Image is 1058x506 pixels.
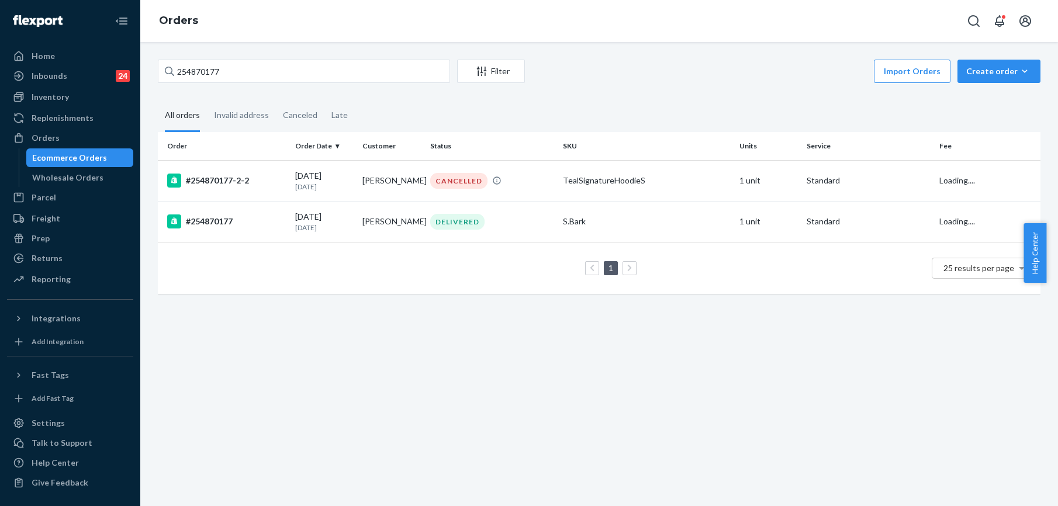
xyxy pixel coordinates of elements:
[32,70,67,82] div: Inbounds
[7,249,133,268] a: Returns
[32,213,60,224] div: Freight
[32,457,79,469] div: Help Center
[32,273,71,285] div: Reporting
[32,192,56,203] div: Parcel
[32,477,88,488] div: Give Feedback
[7,270,133,289] a: Reporting
[957,60,1040,83] button: Create order
[1024,223,1046,283] button: Help Center
[7,188,133,207] a: Parcel
[457,60,525,83] button: Filter
[13,15,63,27] img: Flexport logo
[7,414,133,432] a: Settings
[874,60,950,83] button: Import Orders
[430,214,485,230] div: DELIVERED
[735,160,803,201] td: 1 unit
[165,100,200,132] div: All orders
[563,175,730,186] div: TealSignatureHoodieS
[32,233,50,244] div: Prep
[32,393,74,403] div: Add Fast Tag
[807,175,930,186] p: Standard
[558,132,735,160] th: SKU
[362,141,421,151] div: Customer
[158,132,291,160] th: Order
[7,389,133,408] a: Add Fast Tag
[935,160,1040,201] td: Loading....
[295,211,354,233] div: [DATE]
[7,47,133,65] a: Home
[966,65,1032,77] div: Create order
[167,214,286,228] div: #254870177
[110,9,133,33] button: Close Navigation
[32,369,69,381] div: Fast Tags
[32,132,60,144] div: Orders
[7,453,133,472] a: Help Center
[7,434,133,452] a: Talk to Support
[295,170,354,192] div: [DATE]
[26,168,134,187] a: Wholesale Orders
[32,50,55,62] div: Home
[962,9,986,33] button: Open Search Box
[158,60,450,83] input: Search orders
[943,263,1014,273] span: 25 results per page
[283,100,317,130] div: Canceled
[7,309,133,328] button: Integrations
[32,112,94,124] div: Replenishments
[430,173,487,189] div: CANCELLED
[7,473,133,492] button: Give Feedback
[32,91,69,103] div: Inventory
[7,366,133,384] button: Fast Tags
[358,160,426,201] td: [PERSON_NAME]
[295,182,354,192] p: [DATE]
[295,223,354,233] p: [DATE]
[32,152,107,164] div: Ecommerce Orders
[1014,9,1037,33] button: Open account menu
[7,129,133,147] a: Orders
[150,4,208,38] ol: breadcrumbs
[32,252,63,264] div: Returns
[735,132,803,160] th: Units
[32,313,81,324] div: Integrations
[167,174,286,188] div: #254870177-2-2
[32,417,65,429] div: Settings
[358,201,426,242] td: [PERSON_NAME]
[116,70,130,82] div: 24
[7,109,133,127] a: Replenishments
[32,337,84,346] div: Add Integration
[26,148,134,167] a: Ecommerce Orders
[7,67,133,85] a: Inbounds24
[735,201,803,242] td: 1 unit
[7,209,133,228] a: Freight
[291,132,358,160] th: Order Date
[7,332,133,351] a: Add Integration
[802,132,935,160] th: Service
[563,216,730,227] div: S.Bark
[32,437,92,449] div: Talk to Support
[159,14,198,27] a: Orders
[988,9,1011,33] button: Open notifications
[458,65,524,77] div: Filter
[807,216,930,227] p: Standard
[7,88,133,106] a: Inventory
[935,132,1040,160] th: Fee
[606,263,616,273] a: Page 1 is your current page
[935,201,1040,242] td: Loading....
[7,229,133,248] a: Prep
[426,132,558,160] th: Status
[32,172,103,183] div: Wholesale Orders
[214,100,269,130] div: Invalid address
[331,100,348,130] div: Late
